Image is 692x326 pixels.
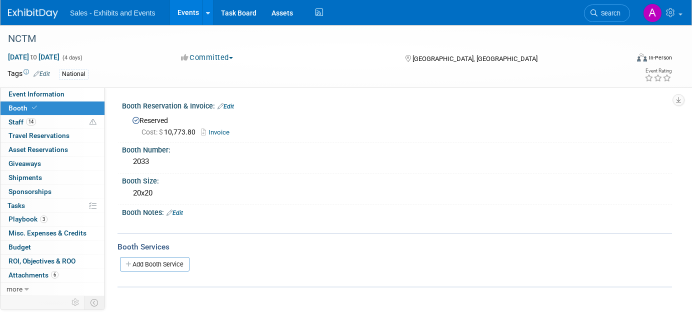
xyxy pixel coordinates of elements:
[59,69,88,79] div: National
[0,240,104,254] a: Budget
[8,131,69,139] span: Travel Reservations
[32,105,37,110] i: Booth reservation complete
[584,4,630,22] a: Search
[89,118,96,127] span: Potential Scheduling Conflict -- at least one attendee is tagged in another overlapping event.
[129,185,664,201] div: 20x20
[217,103,234,110] a: Edit
[84,296,105,309] td: Toggle Event Tabs
[8,159,41,167] span: Giveaways
[637,53,647,61] img: Format-Inperson.png
[412,55,537,62] span: [GEOGRAPHIC_DATA], [GEOGRAPHIC_DATA]
[129,113,664,137] div: Reserved
[7,52,60,61] span: [DATE] [DATE]
[8,187,51,195] span: Sponsorships
[648,54,672,61] div: In-Person
[644,68,671,73] div: Event Rating
[0,268,104,282] a: Attachments6
[574,52,672,67] div: Event Format
[8,90,64,98] span: Event Information
[8,145,68,153] span: Asset Reservations
[8,104,39,112] span: Booth
[26,118,36,125] span: 14
[0,199,104,212] a: Tasks
[6,285,22,293] span: more
[0,171,104,184] a: Shipments
[70,9,155,17] span: Sales - Exhibits and Events
[8,243,31,251] span: Budget
[29,53,38,61] span: to
[8,173,42,181] span: Shipments
[8,229,86,237] span: Misc. Expenses & Credits
[33,70,50,77] a: Edit
[117,241,672,252] div: Booth Services
[8,215,47,223] span: Playbook
[8,257,75,265] span: ROI, Objectives & ROO
[4,30,615,48] div: NCTM
[597,9,620,17] span: Search
[0,226,104,240] a: Misc. Expenses & Credits
[0,254,104,268] a: ROI, Objectives & ROO
[129,154,664,169] div: 2033
[51,271,58,278] span: 6
[40,215,47,223] span: 3
[0,143,104,156] a: Asset Reservations
[122,98,672,111] div: Booth Reservation & Invoice:
[7,201,25,209] span: Tasks
[141,128,199,136] span: 10,773.80
[122,173,672,186] div: Booth Size:
[166,209,183,216] a: Edit
[8,8,58,18] img: ExhibitDay
[120,257,189,271] a: Add Booth Service
[0,212,104,226] a: Playbook3
[61,54,82,61] span: (4 days)
[0,157,104,170] a: Giveaways
[8,271,58,279] span: Attachments
[201,128,234,136] a: Invoice
[67,296,84,309] td: Personalize Event Tab Strip
[643,3,662,22] img: Alexandra Horne
[7,68,50,80] td: Tags
[122,205,672,218] div: Booth Notes:
[122,142,672,155] div: Booth Number:
[141,128,164,136] span: Cost: $
[0,129,104,142] a: Travel Reservations
[0,87,104,101] a: Event Information
[8,118,36,126] span: Staff
[0,101,104,115] a: Booth
[177,52,237,63] button: Committed
[0,185,104,198] a: Sponsorships
[0,115,104,129] a: Staff14
[0,282,104,296] a: more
